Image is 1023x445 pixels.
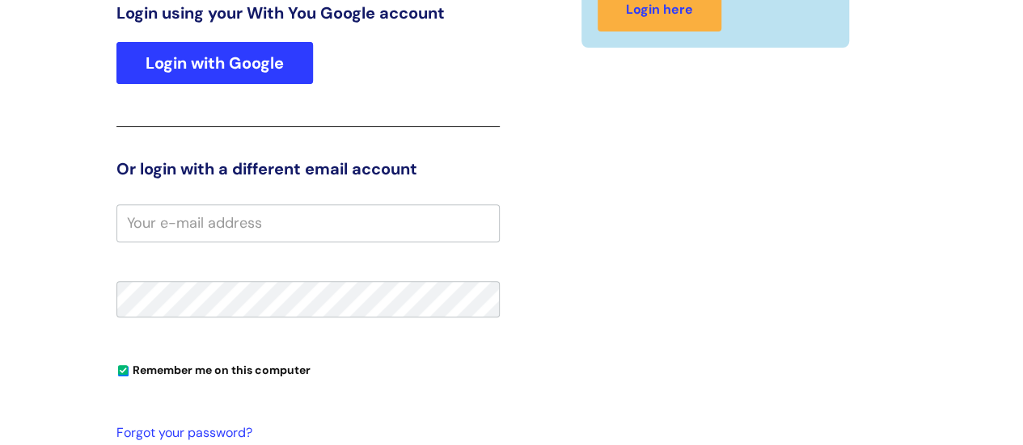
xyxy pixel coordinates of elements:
a: Login with Google [116,42,313,84]
label: Remember me on this computer [116,359,311,377]
input: Remember me on this computer [118,366,129,376]
h3: Or login with a different email account [116,159,500,178]
h3: Login using your With You Google account [116,3,500,23]
div: You can uncheck this option if you're logging in from a shared device [116,356,500,382]
input: Your e-mail address [116,204,500,241]
a: Forgot your password? [116,422,492,445]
